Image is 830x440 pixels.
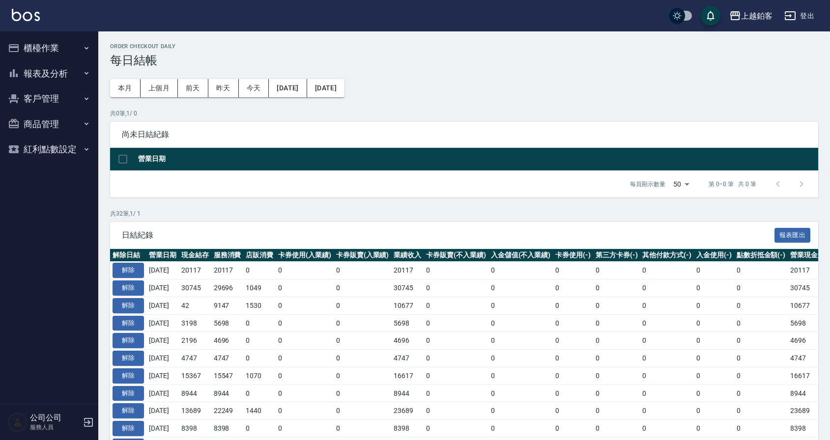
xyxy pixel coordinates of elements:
[334,314,392,332] td: 0
[243,402,276,420] td: 1440
[694,350,734,367] td: 0
[141,79,178,97] button: 上個月
[179,402,211,420] td: 13689
[136,148,818,171] th: 營業日期
[211,332,244,350] td: 4696
[391,262,424,279] td: 20117
[424,262,488,279] td: 0
[211,249,244,262] th: 服務消費
[694,249,734,262] th: 入金使用(-)
[593,297,640,314] td: 0
[146,367,179,385] td: [DATE]
[276,385,334,402] td: 0
[391,297,424,314] td: 10677
[694,402,734,420] td: 0
[725,6,776,26] button: 上越鉑客
[113,386,144,401] button: 解除
[741,10,773,22] div: 上越鉑客
[391,249,424,262] th: 業績收入
[640,332,694,350] td: 0
[113,280,144,296] button: 解除
[391,420,424,438] td: 8398
[424,314,488,332] td: 0
[276,249,334,262] th: 卡券使用(入業績)
[694,332,734,350] td: 0
[488,402,553,420] td: 0
[146,297,179,314] td: [DATE]
[424,279,488,297] td: 0
[593,385,640,402] td: 0
[110,54,818,67] h3: 每日結帳
[8,412,28,432] img: Person
[113,368,144,384] button: 解除
[179,420,211,438] td: 8398
[179,350,211,367] td: 4747
[694,420,734,438] td: 0
[488,367,553,385] td: 0
[276,367,334,385] td: 0
[146,262,179,279] td: [DATE]
[734,367,788,385] td: 0
[424,332,488,350] td: 0
[553,332,593,350] td: 0
[553,297,593,314] td: 0
[334,262,392,279] td: 0
[276,279,334,297] td: 0
[734,385,788,402] td: 0
[391,385,424,402] td: 8944
[640,402,694,420] td: 0
[179,262,211,279] td: 20117
[243,350,276,367] td: 0
[488,314,553,332] td: 0
[734,262,788,279] td: 0
[640,249,694,262] th: 其他付款方式(-)
[630,180,665,189] p: 每頁顯示數量
[593,332,640,350] td: 0
[179,297,211,314] td: 42
[110,249,146,262] th: 解除日結
[488,332,553,350] td: 0
[146,402,179,420] td: [DATE]
[276,314,334,332] td: 0
[553,314,593,332] td: 0
[146,332,179,350] td: [DATE]
[12,9,40,21] img: Logo
[146,420,179,438] td: [DATE]
[734,402,788,420] td: 0
[211,297,244,314] td: 9147
[734,350,788,367] td: 0
[110,79,141,97] button: 本月
[734,420,788,438] td: 0
[593,420,640,438] td: 0
[179,367,211,385] td: 15367
[640,350,694,367] td: 0
[640,367,694,385] td: 0
[553,249,593,262] th: 卡券使用(-)
[179,279,211,297] td: 30745
[113,333,144,348] button: 解除
[276,332,334,350] td: 0
[669,171,693,197] div: 50
[334,279,392,297] td: 0
[30,423,80,432] p: 服務人員
[701,6,720,26] button: save
[122,230,774,240] span: 日結紀錄
[243,314,276,332] td: 0
[276,350,334,367] td: 0
[488,262,553,279] td: 0
[694,262,734,279] td: 0
[146,350,179,367] td: [DATE]
[694,314,734,332] td: 0
[640,262,694,279] td: 0
[276,297,334,314] td: 0
[113,316,144,331] button: 解除
[488,279,553,297] td: 0
[146,249,179,262] th: 營業日期
[593,350,640,367] td: 0
[391,367,424,385] td: 16617
[239,79,269,97] button: 今天
[4,61,94,86] button: 報表及分析
[709,180,756,189] p: 第 0–0 筆 共 0 筆
[243,420,276,438] td: 0
[211,385,244,402] td: 8944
